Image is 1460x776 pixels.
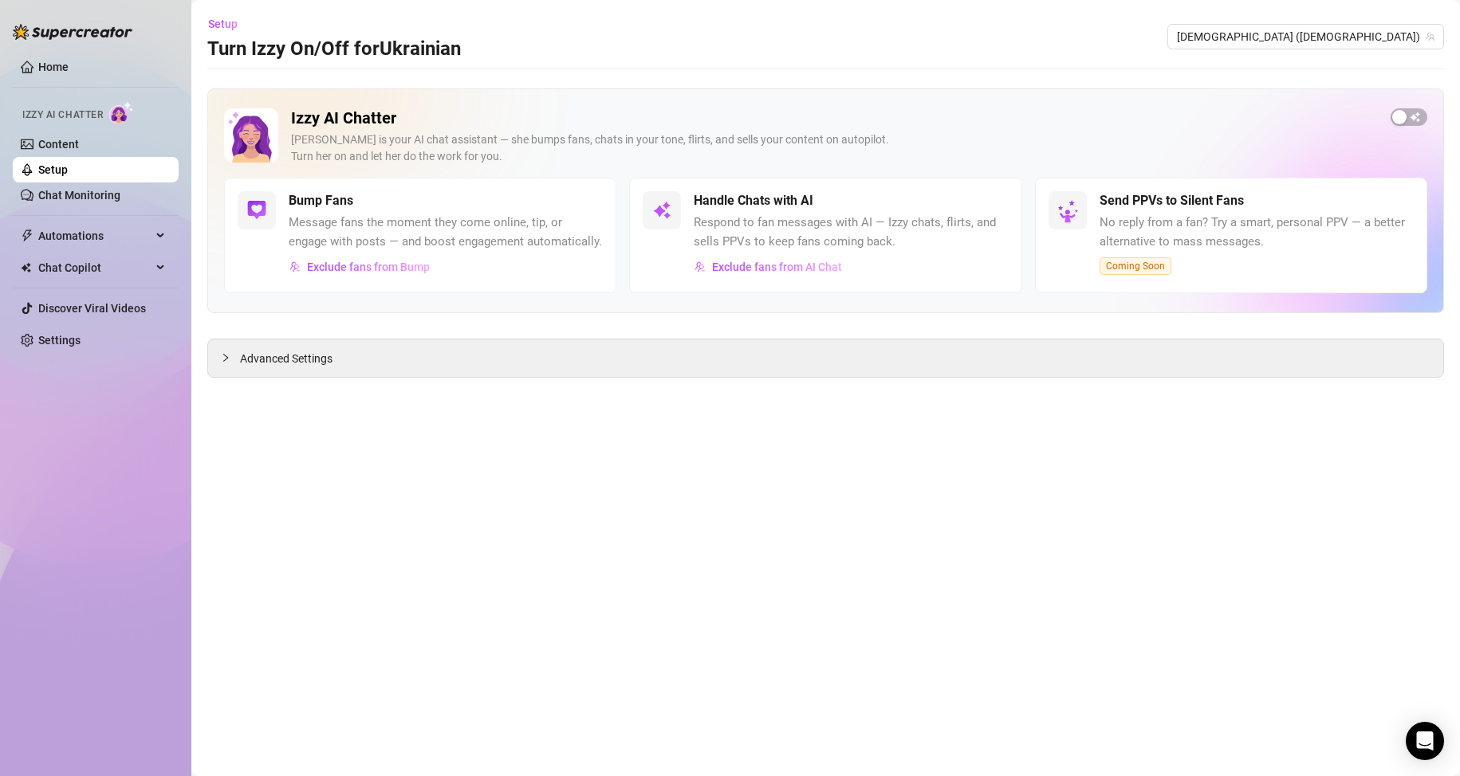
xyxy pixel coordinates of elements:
[1406,722,1444,760] div: Open Intercom Messenger
[38,223,152,249] span: Automations
[694,214,1008,251] span: Respond to fan messages with AI — Izzy chats, flirts, and sells PPVs to keep fans coming back.
[207,11,250,37] button: Setup
[1057,200,1083,225] img: silent-fans-ppv-o-N6Mmdf.svg
[38,255,152,280] span: Chat Copilot
[38,138,79,151] a: Content
[289,254,431,280] button: Exclude fans from Bump
[38,163,68,176] a: Setup
[291,131,1378,165] div: [PERSON_NAME] is your AI chat assistant — she bumps fans, chats in your tone, flirts, and sells y...
[207,37,461,62] h3: Turn Izzy On/Off for Ukrainian
[208,18,238,30] span: Setup
[694,254,843,280] button: Exclude fans from AI Chat
[38,189,120,202] a: Chat Monitoring
[221,353,230,363] span: collapsed
[289,261,301,272] img: svg%3e
[221,349,240,366] div: collapsed
[695,261,706,272] img: svg%3e
[1100,257,1171,275] span: Coming Soon
[22,108,103,123] span: Izzy AI Chatter
[21,262,31,273] img: Chat Copilot
[289,191,353,210] h5: Bump Fans
[1177,25,1434,49] span: Ukrainian (ukrainianmodel)
[21,229,33,242] span: thunderbolt
[109,101,134,124] img: AI Chatter
[38,334,81,347] a: Settings
[652,201,671,220] img: svg%3e
[240,350,333,367] span: Advanced Settings
[712,261,842,273] span: Exclude fans from AI Chat
[224,108,278,163] img: Izzy AI Chatter
[38,302,146,315] a: Discover Viral Videos
[13,24,132,40] img: logo-BBDzfeDw.svg
[291,108,1378,128] h2: Izzy AI Chatter
[38,61,69,73] a: Home
[694,191,813,210] h5: Handle Chats with AI
[289,214,603,251] span: Message fans the moment they come online, tip, or engage with posts — and boost engagement automa...
[1100,191,1244,210] h5: Send PPVs to Silent Fans
[1100,214,1414,251] span: No reply from a fan? Try a smart, personal PPV — a better alternative to mass messages.
[1426,32,1435,41] span: team
[307,261,430,273] span: Exclude fans from Bump
[247,201,266,220] img: svg%3e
